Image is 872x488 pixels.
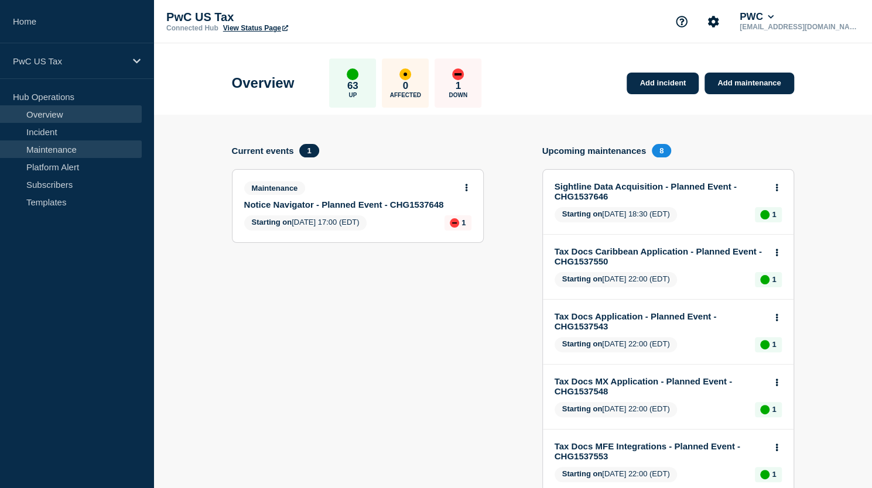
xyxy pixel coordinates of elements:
button: PWC [737,11,776,23]
span: 8 [652,144,671,157]
div: up [760,210,770,219]
div: down [452,68,464,80]
p: 63 [347,80,358,92]
span: Starting on [562,274,603,283]
a: Tax Docs Caribbean Application - Planned Event - CHG1537550 [555,246,766,266]
span: Maintenance [244,181,306,195]
p: 1 [772,405,776,414]
a: Sightline Data Acquisition - Planned Event - CHG1537646 [555,181,766,201]
div: up [760,340,770,349]
p: 1 [456,80,461,92]
p: Affected [390,92,421,98]
p: 0 [403,80,408,92]
div: down [450,218,459,228]
a: Tax Docs Application - Planned Event - CHG1537543 [555,311,766,331]
span: Starting on [562,209,603,218]
p: 1 [772,210,776,219]
p: 1 [772,340,776,349]
a: Tax Docs MFE Integrations - Planned Event - CHG1537553 [555,441,766,461]
span: 1 [299,144,319,157]
span: [DATE] 17:00 (EDT) [244,215,367,231]
p: 1 [772,470,776,479]
a: Notice Navigator - Planned Event - CHG1537648 [244,200,456,209]
span: [DATE] 22:00 (EDT) [555,402,678,417]
a: Add incident [627,73,699,94]
a: Tax Docs MX Application - Planned Event - CHG1537548 [555,376,766,396]
span: Starting on [252,218,292,226]
h1: Overview [232,75,295,91]
p: PwC US Tax [166,11,401,24]
span: Starting on [562,469,603,478]
p: 1 [461,218,466,227]
a: View Status Page [223,24,288,32]
button: Account settings [701,9,726,34]
span: Starting on [562,339,603,348]
span: [DATE] 18:30 (EDT) [555,207,678,222]
p: Down [449,92,467,98]
a: Add maintenance [705,73,794,94]
span: [DATE] 22:00 (EDT) [555,337,678,352]
div: up [760,275,770,284]
button: Support [669,9,694,34]
span: [DATE] 22:00 (EDT) [555,467,678,482]
div: up [760,405,770,414]
p: Connected Hub [166,24,218,32]
p: [EMAIL_ADDRESS][DOMAIN_NAME] [737,23,859,31]
p: PwC US Tax [13,56,125,66]
div: up [347,68,358,80]
div: up [760,470,770,479]
span: [DATE] 22:00 (EDT) [555,272,678,287]
p: Up [348,92,357,98]
span: Starting on [562,404,603,413]
p: 1 [772,275,776,284]
h4: Upcoming maintenances [542,146,647,156]
div: affected [399,68,411,80]
h4: Current events [232,146,294,156]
